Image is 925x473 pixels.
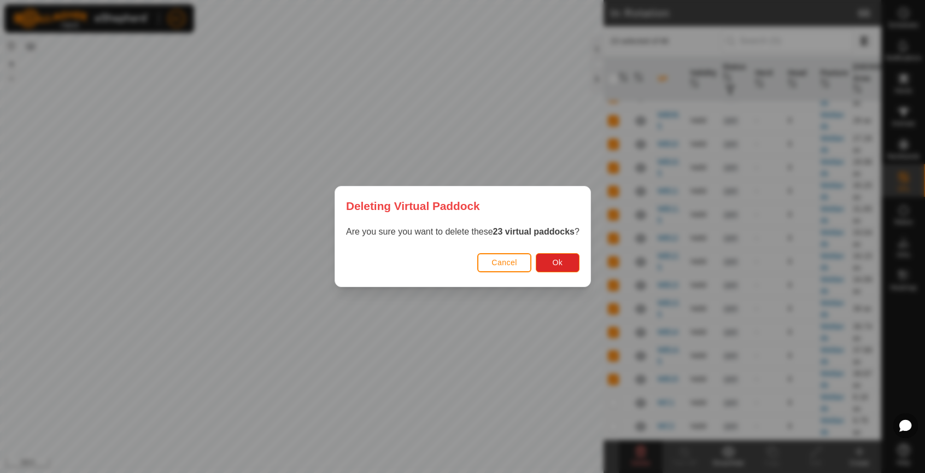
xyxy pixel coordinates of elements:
span: Are you sure you want to delete these ? [346,227,579,236]
span: Cancel [491,258,517,267]
button: Ok [535,253,579,272]
span: Deleting Virtual Paddock [346,197,480,214]
strong: 23 virtual paddocks [493,227,574,236]
span: Ok [552,258,563,267]
button: Cancel [477,253,531,272]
